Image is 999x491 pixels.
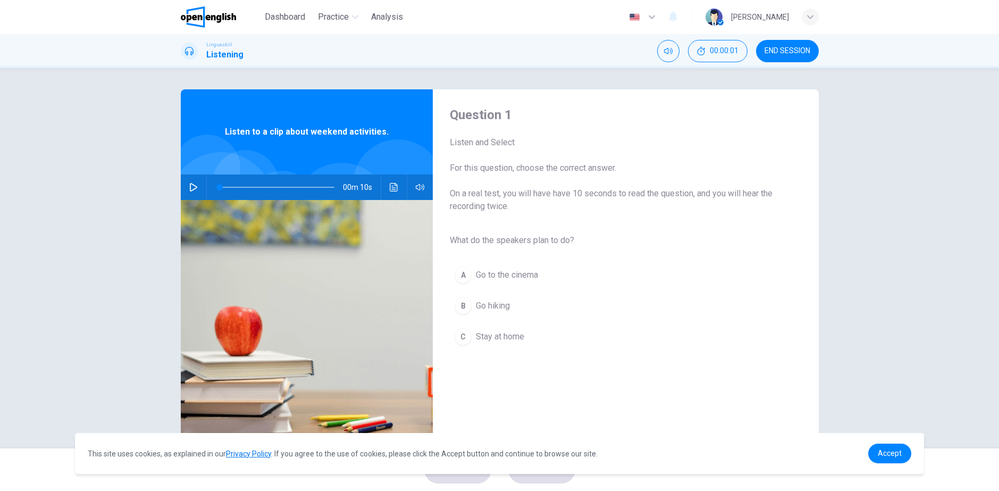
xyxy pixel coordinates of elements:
span: Stay at home [476,330,524,343]
span: Accept [878,449,902,457]
div: cookieconsent [75,433,924,474]
h4: Question 1 [450,106,784,123]
img: OpenEnglish logo [181,6,237,28]
button: BGo hiking [450,293,784,319]
button: Click to see the audio transcription [385,174,402,200]
button: AGo to the cinema [450,262,784,288]
span: Listen and Select [450,136,784,149]
a: dismiss cookie message [868,444,911,463]
span: Listen to a clip about weekend activities. [225,126,389,138]
div: Hide [688,40,748,62]
button: Dashboard [261,7,309,27]
span: 00m 10s [343,174,381,200]
button: Practice [314,7,363,27]
a: OpenEnglish logo [181,6,261,28]
span: 00:00:01 [710,47,738,55]
span: Dashboard [265,11,305,23]
img: Profile picture [706,9,723,26]
div: B [455,297,472,314]
span: Linguaskill [206,41,232,48]
div: [PERSON_NAME] [731,11,789,23]
button: END SESSION [756,40,819,62]
a: Privacy Policy [226,450,271,458]
div: A [455,267,472,284]
h1: Listening [206,48,244,61]
img: Listen to a clip about weekend activities. [181,200,433,459]
span: Go hiking [476,299,510,312]
span: On a real test, you will have have 10 seconds to read the question, and you will hear the recordi... [450,187,784,213]
span: Go to the cinema [476,269,538,281]
span: Analysis [371,11,403,23]
span: Practice [318,11,349,23]
span: What do the speakers plan to do? [450,234,784,247]
button: CStay at home [450,323,784,350]
span: END SESSION [765,47,810,55]
span: For this question, choose the correct answer. [450,162,784,174]
div: Mute [657,40,679,62]
button: Analysis [367,7,407,27]
button: 00:00:01 [688,40,748,62]
div: C [455,328,472,345]
span: This site uses cookies, as explained in our . If you agree to the use of cookies, please click th... [88,450,598,458]
img: en [628,13,641,21]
